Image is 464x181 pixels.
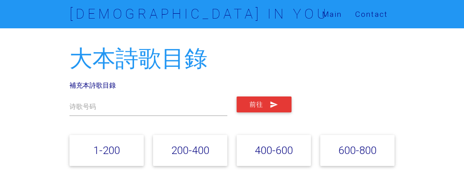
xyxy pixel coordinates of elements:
a: 600-800 [338,144,376,157]
a: 400-600 [255,144,293,157]
label: 诗歌号码 [69,102,96,112]
a: 補充本詩歌目錄 [69,81,116,89]
button: 前往 [237,96,291,112]
iframe: Chat [426,141,457,174]
h2: 大本詩歌目錄 [69,46,394,71]
a: 1-200 [93,144,120,157]
a: 200-400 [171,144,209,157]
